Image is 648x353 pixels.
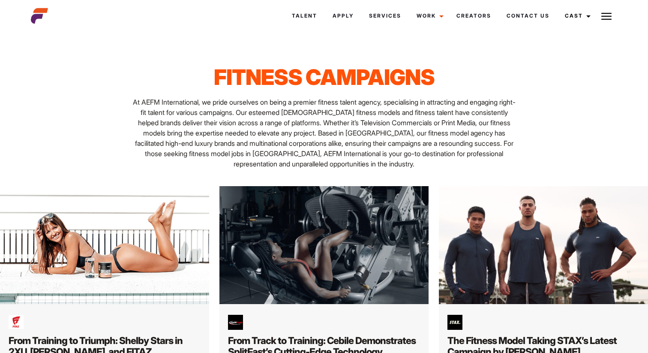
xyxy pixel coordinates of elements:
img: Burger icon [601,11,612,21]
p: At AEFM International, we pride ourselves on being a premier fitness talent agency, specialising ... [130,97,517,169]
img: 1@3x 13 scaled [219,186,429,304]
a: Apply [325,4,361,27]
a: Cast [557,4,596,27]
a: Services [361,4,409,27]
img: cropped-aefm-brand-fav-22-square.png [31,7,48,24]
h1: Fitness Campaigns [130,64,517,90]
img: download 3 [9,315,24,330]
a: Talent [284,4,325,27]
a: Creators [449,4,499,27]
a: Work [409,4,449,27]
a: Contact Us [499,4,557,27]
img: 1@3x 12 scaled [439,186,648,304]
img: images [447,315,462,330]
img: 512x512bb [228,315,243,330]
